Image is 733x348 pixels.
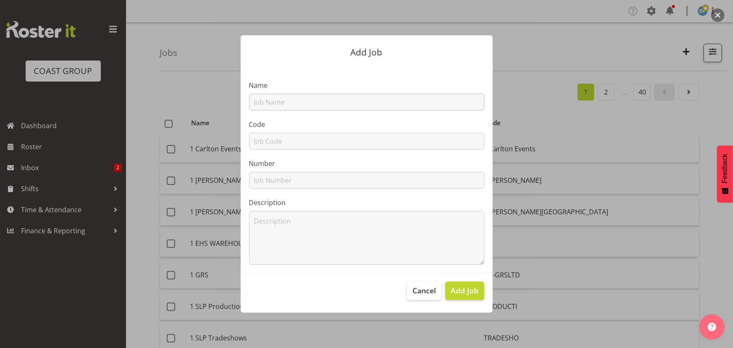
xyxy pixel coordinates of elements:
span: Feedback [721,154,729,183]
button: Cancel [407,282,441,300]
label: Code [249,119,484,129]
button: Feedback - Show survey [717,145,733,203]
input: Job Number [249,172,484,189]
label: Number [249,158,484,169]
label: Description [249,198,484,208]
span: Add Job [451,285,478,296]
span: Cancel [412,285,436,296]
img: help-xxl-2.png [708,323,716,331]
input: Job Code [249,133,484,150]
input: Job Name [249,94,484,111]
label: Name [249,80,484,90]
button: Add Job [445,282,484,300]
p: Add Job [249,48,484,57]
